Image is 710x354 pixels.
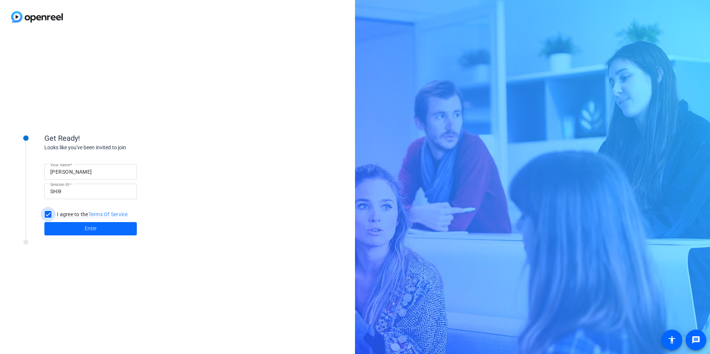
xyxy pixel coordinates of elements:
[44,144,192,152] div: Looks like you've been invited to join
[50,182,69,187] mat-label: Session ID
[667,336,676,344] mat-icon: accessibility
[55,211,128,218] label: I agree to the
[85,225,97,232] span: Enter
[692,336,700,344] mat-icon: message
[50,163,70,167] mat-label: Your name
[44,133,192,144] div: Get Ready!
[88,211,128,217] a: Terms Of Service
[44,222,137,235] button: Enter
